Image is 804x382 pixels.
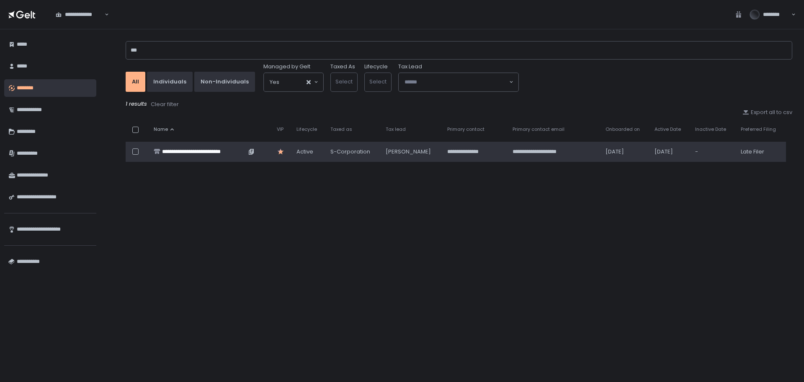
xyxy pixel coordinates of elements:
[742,109,792,116] button: Export all to csv
[330,126,352,133] span: Taxed as
[741,126,776,133] span: Preferred Filing
[151,101,179,108] div: Clear filter
[695,148,731,156] div: -
[369,78,387,86] span: Select
[296,148,313,156] span: active
[126,72,145,92] button: All
[194,72,255,92] button: Non-Individuals
[386,126,406,133] span: Tax lead
[386,148,437,156] div: [PERSON_NAME]
[695,126,726,133] span: Inactive Date
[103,10,104,19] input: Search for option
[150,100,179,109] button: Clear filter
[398,63,422,70] span: Tax Lead
[154,126,168,133] span: Name
[335,78,353,86] span: Select
[655,126,681,133] span: Active Date
[513,126,564,133] span: Primary contact email
[201,78,249,86] div: Non-Individuals
[405,78,508,86] input: Search for option
[447,126,484,133] span: Primary contact
[330,148,376,156] div: S-Corporation
[277,126,283,133] span: VIP
[606,126,640,133] span: Onboarded on
[50,6,109,23] div: Search for option
[147,72,193,92] button: Individuals
[307,80,311,84] button: Clear Selected
[279,78,306,86] input: Search for option
[270,78,279,86] span: Yes
[741,148,781,156] div: Late Filer
[263,63,310,70] span: Managed by Gelt
[264,73,323,91] div: Search for option
[399,73,518,91] div: Search for option
[364,63,388,70] label: Lifecycle
[126,100,792,109] div: 1 results
[330,63,355,70] label: Taxed As
[153,78,186,86] div: Individuals
[606,148,645,156] div: [DATE]
[655,148,685,156] div: [DATE]
[296,126,317,133] span: Lifecycle
[132,78,139,86] div: All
